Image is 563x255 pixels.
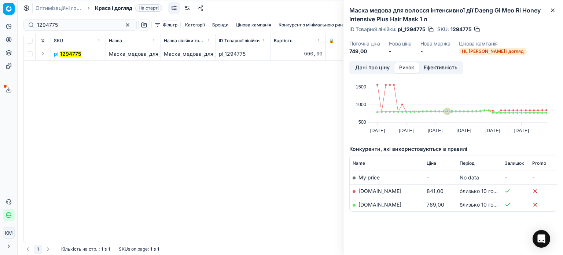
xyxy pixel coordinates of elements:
button: Expand all [38,36,47,45]
strong: з [154,246,156,252]
button: Конкурент з мінімальною ринковою ціною [276,21,373,29]
button: Go to previous page [23,245,32,254]
span: Краса і доглядНа старті [95,4,162,12]
mark: 1294775 [60,51,81,57]
td: - [424,171,457,184]
span: близько 10 годин тому [460,188,516,194]
button: Цінова кампанія [233,21,274,29]
div: : [61,246,110,252]
span: Маска_медова_для_волосся_інтенсивної_дії_Daeng_Gi_Meo_Ri_Honey_Intensive_Plus_Hair_Mask_1_л [109,51,353,57]
dt: Цінова кампанія [459,41,527,46]
text: 1500 [356,84,366,90]
span: КM [3,227,14,238]
span: 841,00 [427,188,444,194]
button: КM [3,227,15,239]
span: HL [PERSON_NAME] і догляд [459,48,527,55]
button: pl_1294775 [54,50,81,58]
dt: Поточна ціна [349,41,380,46]
span: My price [358,174,380,181]
td: No data [457,171,502,184]
button: Дані про ціну [350,62,394,73]
span: Залишок [505,160,524,166]
span: pl_ [54,50,81,58]
strong: 1 [150,246,152,252]
button: Expand [38,49,47,58]
span: 769,00 [427,201,444,208]
text: [DATE] [514,128,529,133]
button: Фільтр [151,21,181,29]
div: Маска_медова_для_волосся_інтенсивної_дії_Daeng_Gi_Meo_Ri_Honey_Intensive_Plus_Hair_Mask_1_л [164,50,213,58]
span: ID Товарної лінійки : [349,27,396,32]
span: ID Товарної лінійки [219,38,260,44]
strong: 1 [101,246,103,252]
text: [DATE] [457,128,471,133]
a: [DOMAIN_NAME] [358,201,401,208]
button: Ефективність [419,62,462,73]
text: 1000 [356,102,366,107]
nav: breadcrumb [36,4,162,12]
span: pl_1294775 [398,26,426,33]
strong: з [104,246,107,252]
text: [DATE] [485,128,500,133]
dd: - [389,48,412,55]
button: 1 [34,245,42,254]
div: 660,00 [274,50,323,58]
span: На старті [135,4,162,12]
text: [DATE] [399,128,413,133]
div: pl_1294775 [219,50,268,58]
button: Go to next page [44,245,52,254]
div: Open Intercom Messenger [533,230,550,248]
td: - [529,171,557,184]
span: 🔒 [329,38,334,44]
text: [DATE] [370,128,385,133]
input: Пошук по SKU або назві [37,21,117,29]
a: Оптимізаційні групи [36,4,82,12]
dd: - [420,48,450,55]
span: Name [353,160,365,166]
span: SKUs on page : [119,246,149,252]
dt: Нова ціна [389,41,412,46]
strong: 1 [108,246,110,252]
td: - [502,171,529,184]
span: Promo [532,160,546,166]
h5: Конкуренти, які використовуються в правилі [349,145,557,153]
dd: 749,00 [349,48,380,55]
span: близько 10 годин тому [460,201,516,208]
span: 1294775 [450,26,472,33]
button: Категорії [182,21,208,29]
text: [DATE] [428,128,442,133]
span: Назва [109,38,122,44]
text: 500 [358,119,366,125]
button: Ринок [394,62,419,73]
span: SKU : [437,27,449,32]
button: Бренди [209,21,231,29]
span: Період [460,160,475,166]
span: Ціна [427,160,436,166]
nav: pagination [23,245,52,254]
strong: 1 [157,246,159,252]
a: [DOMAIN_NAME] [358,188,401,194]
span: Вартість [274,38,292,44]
span: Кількість на стр. [61,246,97,252]
span: Назва лінійки товарів [164,38,205,44]
span: SKU [54,38,63,44]
h2: Маска медова для волосся інтенсивної дії Daeng Gi Meo Ri Honey Intensive Plus Hair Mask 1 л [349,6,557,23]
span: Краса і догляд [95,4,132,12]
dt: Нова маржа [420,41,450,46]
